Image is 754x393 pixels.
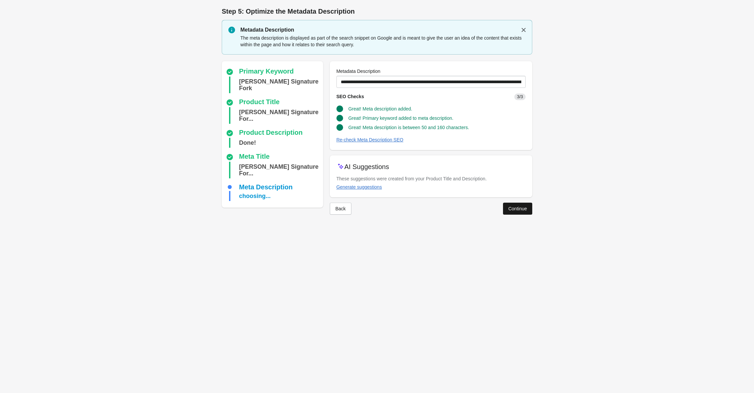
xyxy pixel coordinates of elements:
div: Ryan Williams Signature Fork - SCS / HIC - Black [239,107,320,124]
span: 3/3 [514,94,526,100]
div: Meta Description [239,184,293,190]
button: Continue [503,203,532,215]
div: Continue [508,206,527,211]
p: AI Suggestions [344,162,389,171]
span: Great! Meta description added. [348,106,412,111]
div: Done! [239,138,256,148]
div: Ryan Williams Signature Fork | Pro Scooter Fork [239,162,320,178]
p: Metadata Description [240,26,526,34]
span: SEO Checks [336,94,364,99]
h1: Step 5: Optimize the Metadata Description [222,7,532,16]
label: Metadata Description [336,68,380,75]
div: Meta Title [239,153,270,161]
div: choosing... [239,191,271,201]
button: Back [330,203,351,215]
span: Great! Primary keyword added to meta description. [348,115,453,121]
div: Generate suggestions [336,184,382,190]
span: The meta description is displayed as part of the search snippet on Google and is meant to give th... [240,35,522,47]
button: Generate suggestions [334,181,385,193]
div: Product Title [239,98,280,106]
span: Great! Meta description is between 50 and 160 characters. [348,125,469,130]
span: These suggestions were created from your Product Title and Description. [336,176,487,181]
button: Re-check Meta Description SEO [334,134,406,146]
div: Back [335,206,346,211]
div: Product Description [239,129,303,137]
div: Primary Keyword [239,68,294,76]
div: Ryan Williams Signature Fork [239,77,320,93]
div: Re-check Meta Description SEO [336,137,404,142]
